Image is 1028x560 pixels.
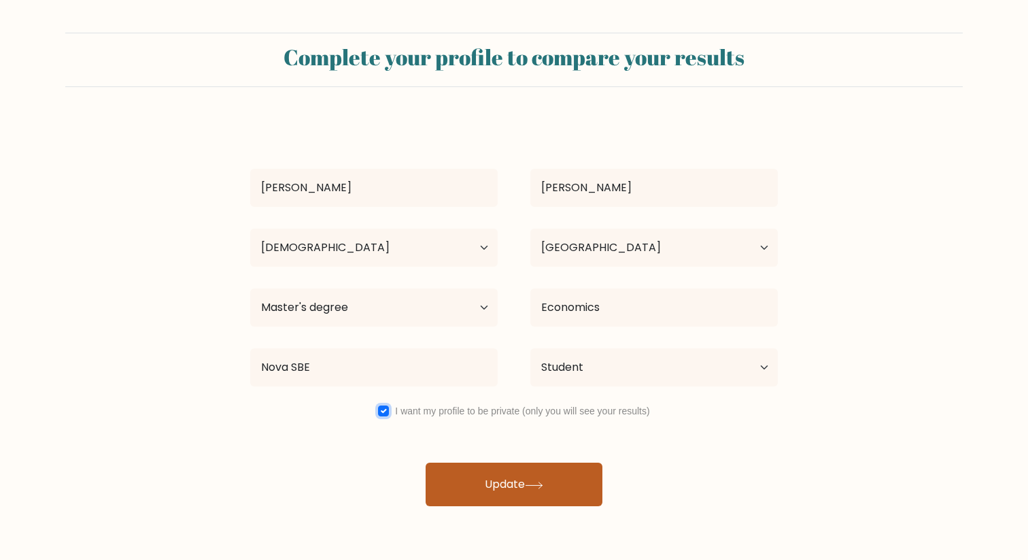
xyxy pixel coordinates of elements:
input: First name [250,169,498,207]
input: Most relevant educational institution [250,348,498,386]
h2: Complete your profile to compare your results [73,44,955,70]
button: Update [426,463,602,506]
label: I want my profile to be private (only you will see your results) [395,406,649,416]
input: Last name [530,169,778,207]
input: What did you study? [530,289,778,327]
